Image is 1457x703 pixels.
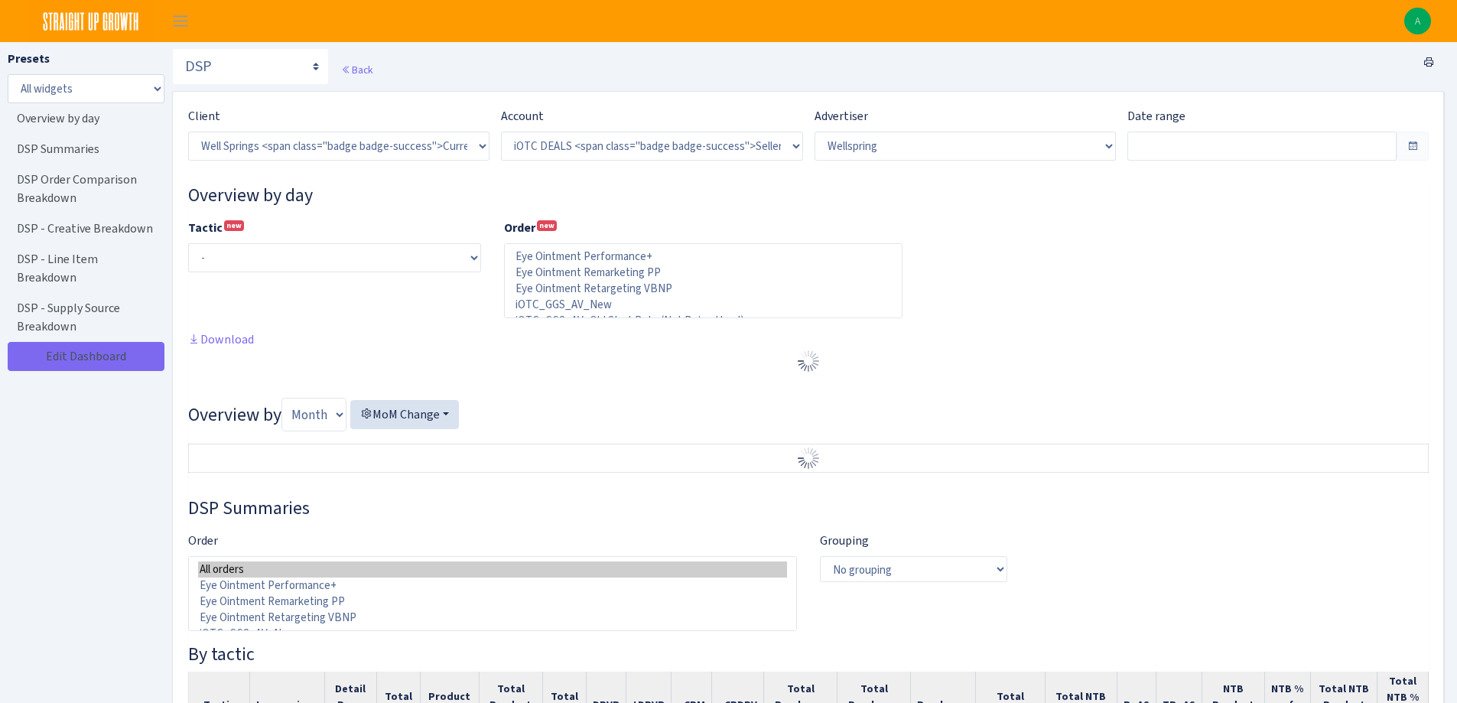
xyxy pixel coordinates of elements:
[501,107,544,125] label: Account
[198,626,787,642] option: iOTC_GGS_AV_New
[188,220,223,236] b: Tactic
[514,265,893,281] option: Eye Ointment Remarketing PP
[514,313,893,329] option: iOTC_GGS_AV_Old Start Date (Not Being Used)
[815,107,868,125] label: Advertiser
[188,643,1429,666] h4: By tactic
[8,50,50,68] label: Presets
[8,293,161,342] a: DSP - Supply Source Breakdown
[198,610,787,626] option: Eye Ointment Retargeting VBNP
[188,331,254,347] a: Download
[504,220,535,236] b: Order
[188,398,1429,431] h3: Overview by
[1404,8,1431,34] a: A
[514,249,893,265] option: Eye Ointment Performance+
[161,8,200,34] button: Toggle navigation
[8,244,161,293] a: DSP - Line Item Breakdown
[1404,8,1431,34] img: Ariel Kondov
[188,107,220,125] label: Client
[198,594,787,610] option: Eye Ointment Remarketing PP
[341,63,372,76] a: Back
[815,132,1116,161] select: )
[188,532,218,550] label: Order
[188,184,1429,207] h3: Widget #10
[796,446,821,470] img: Preloader
[796,349,821,373] img: Preloader
[188,497,1429,519] h3: Widget #37
[8,164,161,213] a: DSP Order Comparison Breakdown
[514,281,893,297] option: Eye Ointment Retargeting VBNP
[198,578,787,594] option: Eye Ointment Performance+
[8,134,161,164] a: DSP Summaries
[350,400,459,429] button: MoM Change
[224,220,244,231] sup: new
[8,213,161,244] a: DSP - Creative Breakdown
[198,561,787,578] option: All orders
[537,220,557,231] sup: new
[514,297,893,313] option: iOTC_GGS_AV_New
[501,132,802,161] select: )
[1127,107,1185,125] label: Date range
[820,532,869,550] label: Grouping
[8,103,161,134] a: Overview by day
[8,342,164,371] a: Edit Dashboard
